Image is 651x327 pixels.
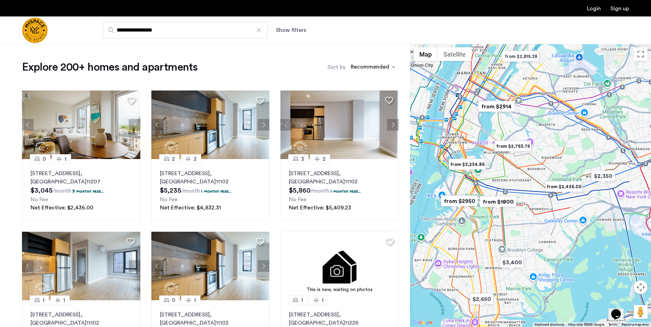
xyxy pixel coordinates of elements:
[160,197,177,202] span: No Fee
[160,205,221,210] span: Net Effective: $4,832.31
[22,60,197,74] h1: Explore 200+ homes and apartments
[438,47,472,61] button: Show satellite imagery
[22,17,48,43] img: logo
[160,311,261,327] p: [STREET_ADDRESS] 11102
[103,22,268,38] input: Apartment Search
[289,197,306,202] span: No Fee
[65,155,67,163] span: 1
[280,232,399,300] a: This is new, waiting on photos
[63,296,65,304] span: 1
[634,47,648,61] button: Toggle fullscreen view
[22,260,34,272] button: Previous apartment
[347,61,399,73] ng-select: sort-apartment
[172,155,175,163] span: 2
[151,119,163,131] button: Previous apartment
[280,159,399,221] a: 32[STREET_ADDRESS], [GEOGRAPHIC_DATA]111021 months free...No FeeNet Effective: $5,409.23
[151,260,163,272] button: Previous apartment
[31,311,132,327] p: [STREET_ADDRESS] 11102
[129,119,140,131] button: Next apartment
[72,188,104,194] p: 3 months free...
[31,197,48,202] span: No Fee
[172,296,175,304] span: 0
[53,188,71,194] sub: /month
[477,194,519,209] div: from $1800
[31,205,93,210] span: Net Effective: $2,436.00
[492,138,534,154] div: from $2,763.75
[258,260,269,272] button: Next apartment
[31,169,132,186] p: [STREET_ADDRESS] 11207
[500,49,542,64] div: from $2,815.38
[634,305,648,319] button: Drag Pegman onto the map to open Street View
[43,296,45,304] span: 1
[289,169,390,186] p: [STREET_ADDRESS] 11102
[475,99,518,114] div: from $2914
[323,155,326,163] span: 2
[151,232,270,300] img: 1997_638519968035243270.png
[22,17,48,43] a: Cazamio Logo
[412,318,434,327] img: Google
[446,157,488,172] div: from $3,234.86
[289,187,311,194] span: $5,860
[412,318,434,327] a: Open this area in Google Maps (opens a new window)
[201,188,232,194] p: 1 months free...
[284,286,395,293] div: This is new, waiting on photos
[350,63,389,73] div: Recommended
[280,90,399,159] img: 1997_638519968069068022.png
[438,193,480,209] div: from $2950
[280,232,399,300] img: 3.gif
[608,300,630,320] iframe: chat widget
[311,188,329,194] sub: /month
[330,188,361,194] p: 1 months free...
[160,169,261,186] p: [STREET_ADDRESS] 11102
[22,232,140,300] img: 1997_638519966982966758.png
[301,155,304,163] span: 3
[322,296,324,304] span: 1
[258,119,269,131] button: Next apartment
[289,205,351,210] span: Net Effective: $5,409.23
[289,311,390,327] p: [STREET_ADDRESS] 11226
[194,296,196,304] span: 1
[31,187,53,194] span: $3,045
[543,179,585,194] div: from $2,436.00
[22,90,140,159] img: 1997_638519001096654587.png
[22,119,34,131] button: Previous apartment
[387,119,399,131] button: Next apartment
[327,63,346,71] label: Sort by
[611,6,629,11] a: Registration
[181,188,200,194] sub: /month
[634,280,648,294] button: Map camera controls
[608,322,617,327] a: Terms (opens in new tab)
[160,187,181,194] span: $5,235
[467,291,496,307] div: $2,650
[43,155,46,163] span: 0
[151,159,270,221] a: 22[STREET_ADDRESS], [GEOGRAPHIC_DATA]111021 months free...No FeeNet Effective: $4,832.31
[414,47,438,61] button: Show street map
[22,159,140,221] a: 01[STREET_ADDRESS], [GEOGRAPHIC_DATA]112073 months free...No FeeNet Effective: $2,436.00
[280,119,292,131] button: Previous apartment
[568,323,604,326] span: Map data ©2025 Google
[301,296,303,304] span: 1
[535,322,564,327] button: Keyboard shortcuts
[497,255,526,270] div: $3,400
[587,6,601,11] a: Login
[276,26,306,34] button: Show or hide filters
[151,90,270,159] img: 1997_638519968035243270.png
[589,168,618,184] div: $2,350
[621,322,649,327] a: Report a map error
[129,260,140,272] button: Next apartment
[194,155,197,163] span: 2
